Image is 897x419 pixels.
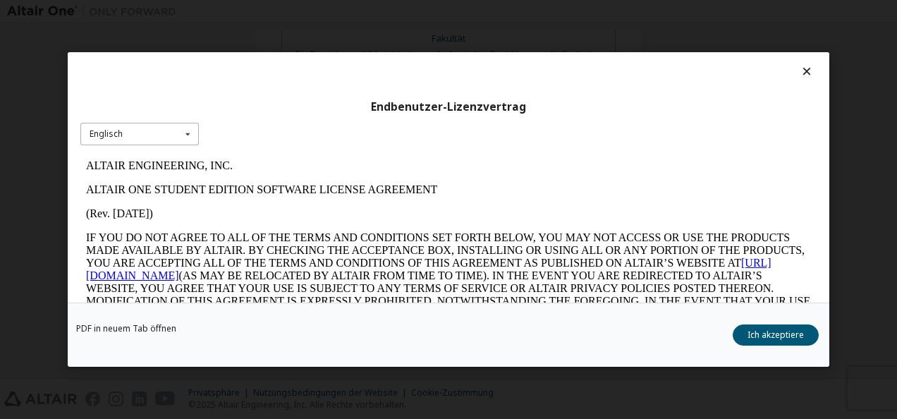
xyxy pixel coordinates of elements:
[90,130,123,138] div: Englisch
[733,324,819,346] button: Ich akzeptiere
[6,103,691,128] a: [URL][DOMAIN_NAME]
[6,54,731,66] p: (Rev. [DATE])
[6,78,731,179] p: IF YOU DO NOT AGREE TO ALL OF THE TERMS AND CONDITIONS SET FORTH BELOW, YOU MAY NOT ACCESS OR USE...
[76,324,176,333] a: PDF in neuem Tab öffnen
[80,100,817,114] div: Endbenutzer-Lizenzvertrag
[6,6,731,18] p: ALTAIR ENGINEERING, INC.
[6,30,731,42] p: ALTAIR ONE STUDENT EDITION SOFTWARE LICENSE AGREEMENT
